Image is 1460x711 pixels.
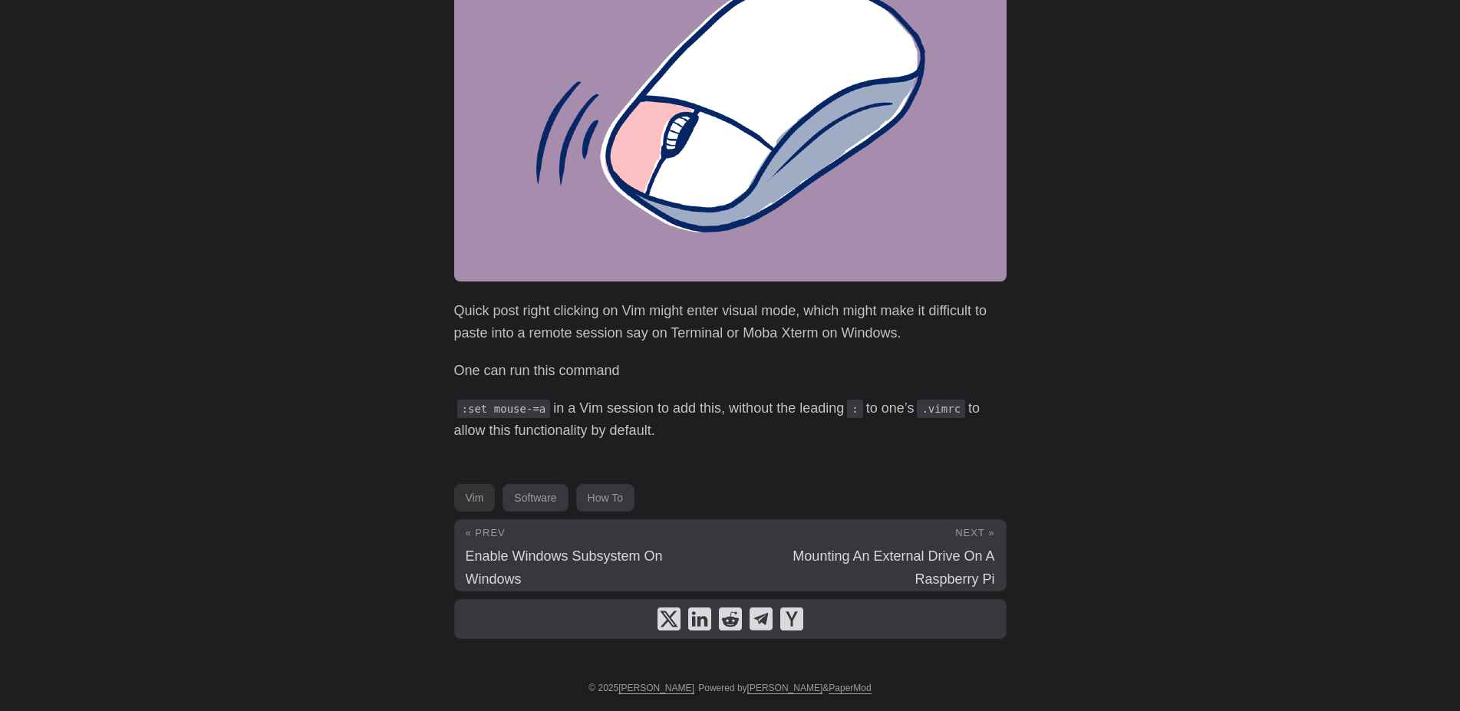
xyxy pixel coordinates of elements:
a: share How To Right Click To Paste In Vim on x [657,607,681,630]
span: © 2025 [588,683,694,693]
p: One can run this command [454,360,1007,382]
code: :set mouse-=a [457,400,551,418]
p: in a Vim session to add this, without the leading to one’s to allow this functionality by default. [454,397,1007,442]
span: Powered by & [698,683,871,693]
a: Vim [454,484,496,512]
span: Mounting An External Drive On A Raspberry Pi [793,548,994,587]
span: « Prev [466,527,506,538]
a: share How To Right Click To Paste In Vim on ycombinator [780,607,803,630]
a: share How To Right Click To Paste In Vim on reddit [719,607,742,630]
a: share How To Right Click To Paste In Vim on telegram [750,607,773,630]
a: How To [576,484,634,512]
a: « Prev Enable Windows Subsystem On Windows [455,520,730,591]
code: : [847,400,862,418]
a: Software [503,484,568,512]
a: [PERSON_NAME] [747,683,823,694]
span: Next » [955,527,994,538]
code: .vimrc [917,400,965,418]
a: [PERSON_NAME] [618,683,694,694]
p: Quick post right clicking on Vim might enter visual mode, which might make it difficult to paste ... [454,300,1007,344]
a: share How To Right Click To Paste In Vim on linkedin [688,607,711,630]
a: Next » Mounting An External Drive On A Raspberry Pi [730,520,1006,591]
span: Enable Windows Subsystem On Windows [466,548,663,587]
a: PaperMod [829,683,871,694]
